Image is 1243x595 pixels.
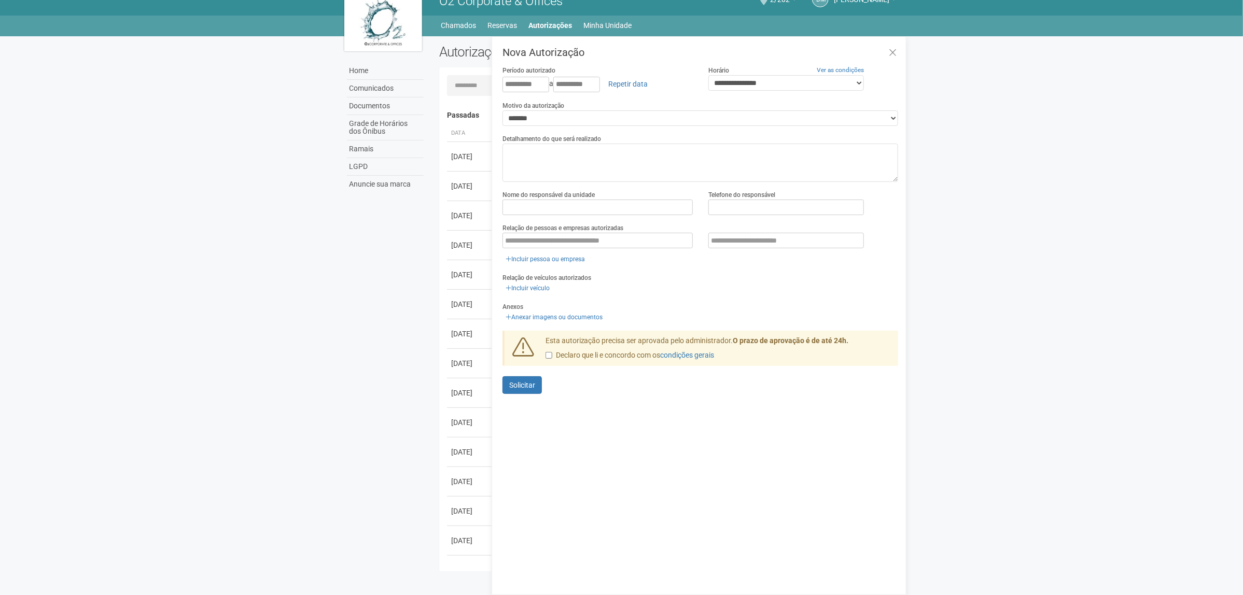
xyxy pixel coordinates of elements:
a: Documentos [347,97,424,115]
div: Esta autorização precisa ser aprovada pelo administrador. [538,336,899,366]
div: [DATE] [451,388,490,398]
label: Telefone do responsável [708,190,775,200]
h4: Passadas [447,111,891,119]
h2: Autorizações [439,44,661,60]
a: Anexar imagens ou documentos [502,311,606,323]
a: Grade de Horários dos Ônibus [347,115,424,140]
div: [DATE] [451,210,490,221]
div: [DATE] [451,329,490,339]
div: [DATE] [451,240,490,250]
a: Incluir veículo [502,282,553,294]
a: Home [347,62,424,80]
a: LGPD [347,158,424,176]
input: Declaro que li e concordo com oscondições gerais [546,352,552,359]
button: Solicitar [502,376,542,394]
label: Relação de pessoas e empresas autorizadas [502,223,623,233]
a: Incluir pessoa ou empresa [502,253,588,265]
label: Horário [708,66,729,75]
a: Minha Unidade [584,18,632,33]
label: Anexos [502,302,523,311]
label: Detalhamento do que será realizado [502,134,601,144]
div: [DATE] [451,151,490,162]
label: Período autorizado [502,66,555,75]
th: Data [447,125,494,142]
div: a [502,75,693,93]
label: Nome do responsável da unidade [502,190,595,200]
label: Motivo da autorização [502,101,564,110]
label: Declaro que li e concordo com os [546,350,715,361]
a: Repetir data [602,75,654,93]
label: Relação de veículos autorizados [502,273,591,282]
div: [DATE] [451,270,490,280]
div: [DATE] [451,299,490,309]
div: [DATE] [451,358,490,369]
div: [DATE] [451,535,490,546]
a: Anuncie sua marca [347,176,424,193]
a: Comunicados [347,80,424,97]
div: [DATE] [451,417,490,428]
div: [DATE] [451,181,490,191]
a: Reservas [488,18,518,33]
h3: Nova Autorização [502,47,898,58]
div: [DATE] [451,447,490,457]
div: [DATE] [451,506,490,516]
a: Ver as condições [817,66,864,74]
strong: O prazo de aprovação é de até 24h. [733,336,849,345]
a: Autorizações [529,18,572,33]
a: Chamados [441,18,477,33]
a: Ramais [347,140,424,158]
span: Solicitar [509,381,535,389]
div: [DATE] [451,476,490,487]
a: condições gerais [661,351,715,359]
